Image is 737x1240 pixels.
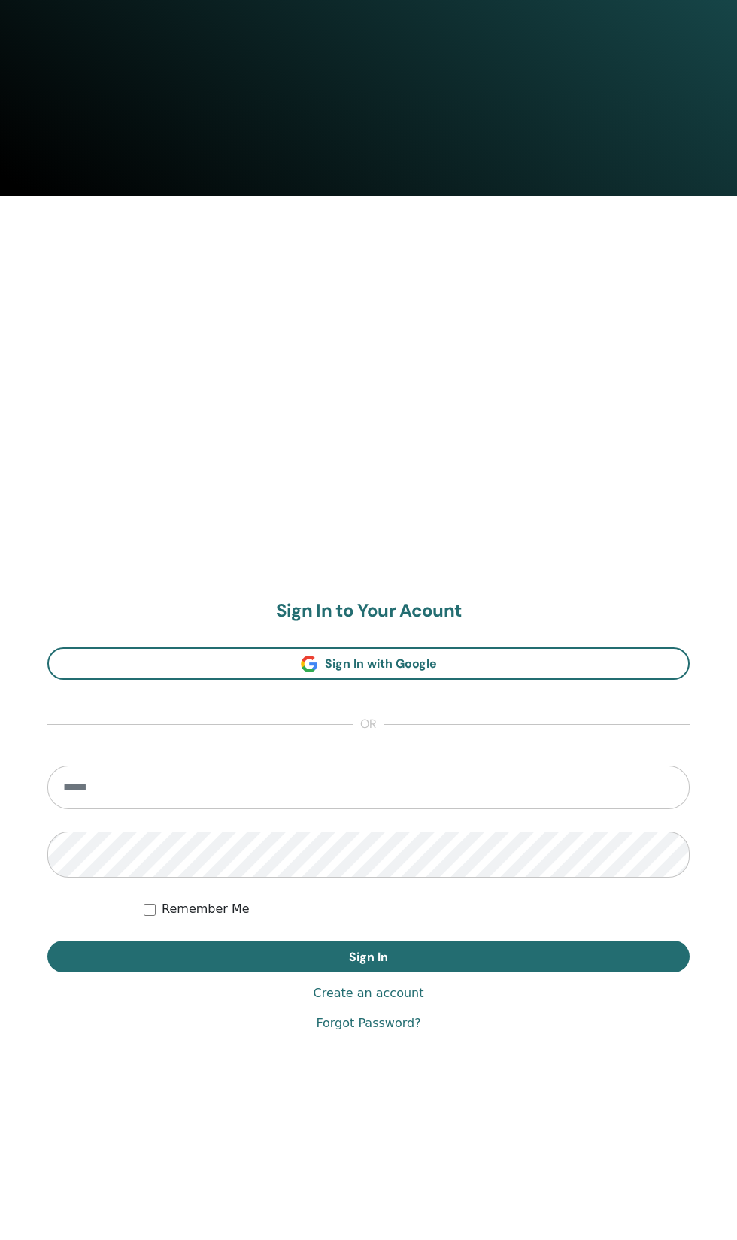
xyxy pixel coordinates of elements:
[47,941,690,972] button: Sign In
[313,984,423,1002] a: Create an account
[353,716,384,734] span: or
[47,647,690,680] a: Sign In with Google
[349,949,388,965] span: Sign In
[162,900,250,918] label: Remember Me
[47,600,690,622] h2: Sign In to Your Acount
[144,900,690,918] div: Keep me authenticated indefinitely or until I manually logout
[325,656,437,672] span: Sign In with Google
[316,1014,420,1032] a: Forgot Password?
